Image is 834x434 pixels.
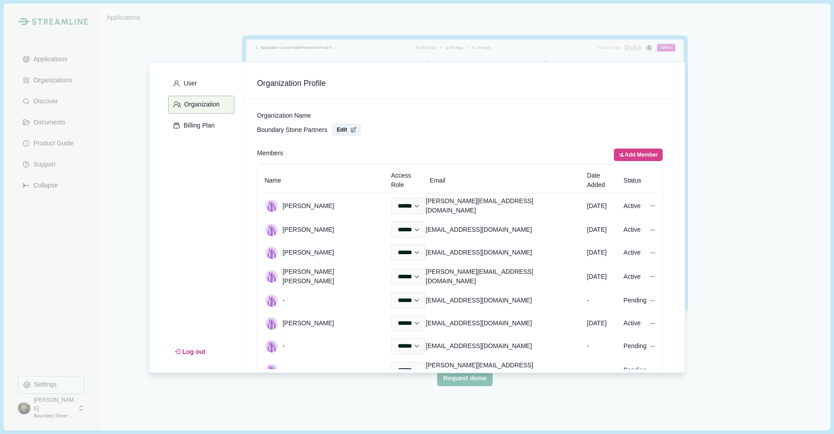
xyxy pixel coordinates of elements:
[620,222,647,238] div: Active
[620,315,647,331] div: Active
[426,168,583,193] th: Email
[265,247,278,259] img: profile picture
[168,96,234,114] button: Organization
[265,364,278,376] img: profile picture
[260,264,387,289] div: [PERSON_NAME] [PERSON_NAME]
[168,75,234,93] button: User
[168,117,234,135] button: Billing Plan
[332,123,361,136] button: Edit
[426,245,583,260] div: [EMAIL_ADDRESS][DOMAIN_NAME]
[426,357,583,383] div: [PERSON_NAME][EMAIL_ADDRESS][DOMAIN_NAME]
[387,168,426,193] th: Access Role
[583,269,620,285] div: [DATE]
[181,122,215,129] p: Billing Plan
[260,337,387,356] div: -
[620,198,647,214] div: Active
[583,293,620,308] div: -
[426,264,583,289] div: [PERSON_NAME][EMAIL_ADDRESS][DOMAIN_NAME]
[265,294,278,307] img: profile picture
[583,362,620,378] div: -
[265,224,278,236] img: profile picture
[620,362,647,378] div: Pending
[583,245,620,260] div: [DATE]
[260,196,387,215] div: [PERSON_NAME]
[260,168,387,193] th: Name
[257,125,327,135] span: Boundary Stone Partners
[620,269,647,285] div: Active
[181,80,197,87] p: User
[260,243,387,262] div: [PERSON_NAME]
[614,149,663,161] button: Add Member
[426,293,583,308] div: [EMAIL_ADDRESS][DOMAIN_NAME]
[426,338,583,354] div: [EMAIL_ADDRESS][DOMAIN_NAME]
[426,193,583,218] div: [PERSON_NAME][EMAIL_ADDRESS][DOMAIN_NAME]
[181,101,220,108] p: Organization
[265,270,278,283] img: profile picture
[260,314,387,333] div: [PERSON_NAME]
[426,222,583,238] div: [EMAIL_ADDRESS][DOMAIN_NAME]
[620,338,647,354] div: Pending
[620,293,647,308] div: Pending
[260,291,387,310] div: -
[426,315,583,331] div: [EMAIL_ADDRESS][DOMAIN_NAME]
[583,168,620,193] th: Date Added
[257,78,663,89] span: Organization Profile
[265,340,278,353] img: profile picture
[620,245,647,260] div: Active
[260,221,387,239] div: [PERSON_NAME]
[168,344,212,360] button: Log out
[257,111,663,120] div: Organization Name
[583,198,620,214] div: [DATE]
[620,168,647,193] th: Status
[260,361,387,379] div: -
[583,338,620,354] div: -
[583,315,620,331] div: [DATE]
[257,149,283,161] span: Members
[265,200,278,212] img: profile picture
[265,317,278,330] img: profile picture
[583,222,620,238] div: [DATE]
